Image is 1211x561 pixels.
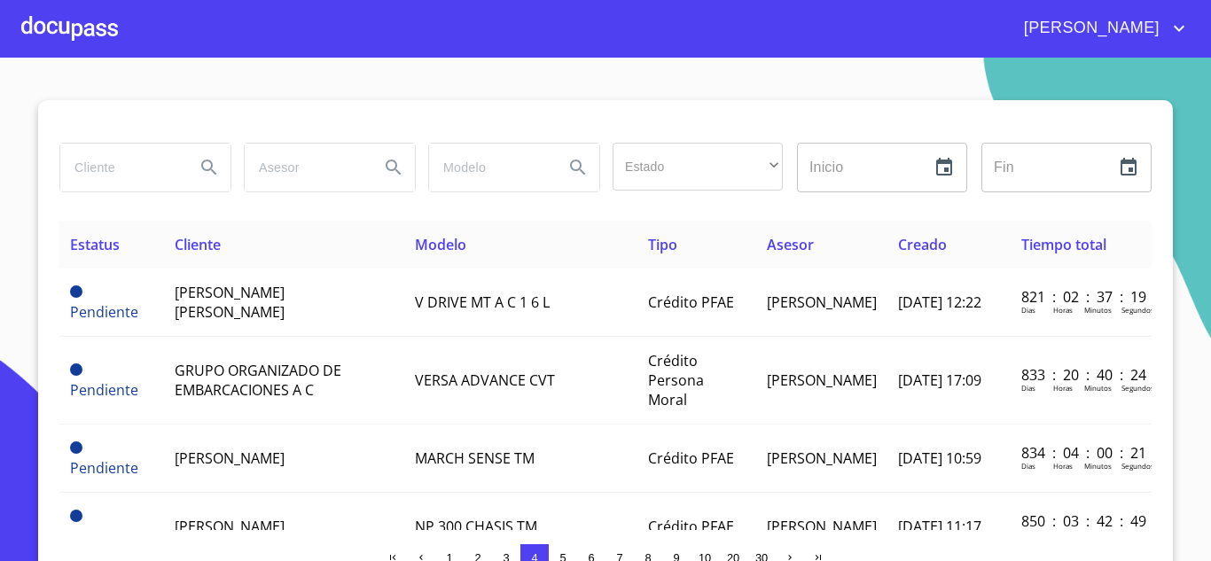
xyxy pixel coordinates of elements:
[245,144,365,191] input: search
[70,526,138,546] span: Pendiente
[415,448,535,468] span: MARCH SENSE TM
[767,292,877,312] span: [PERSON_NAME]
[898,292,981,312] span: [DATE] 12:22
[898,235,947,254] span: Creado
[1021,511,1141,531] p: 850 : 03 : 42 : 49
[1084,461,1112,471] p: Minutos
[1021,235,1106,254] span: Tiempo total
[648,351,704,409] span: Crédito Persona Moral
[1084,305,1112,315] p: Minutos
[175,283,285,322] span: [PERSON_NAME] [PERSON_NAME]
[898,370,981,390] span: [DATE] 17:09
[372,146,415,189] button: Search
[175,517,285,536] span: [PERSON_NAME]
[1121,461,1154,471] p: Segundos
[1053,529,1073,539] p: Horas
[70,380,138,400] span: Pendiente
[1021,461,1035,471] p: Dias
[648,448,734,468] span: Crédito PFAE
[1084,383,1112,393] p: Minutos
[1021,305,1035,315] p: Dias
[1053,305,1073,315] p: Horas
[1053,383,1073,393] p: Horas
[898,448,981,468] span: [DATE] 10:59
[70,458,138,478] span: Pendiente
[415,517,537,536] span: NP 300 CHASIS TM
[175,235,221,254] span: Cliente
[767,235,814,254] span: Asesor
[1021,365,1141,385] p: 833 : 20 : 40 : 24
[648,235,677,254] span: Tipo
[70,510,82,522] span: Pendiente
[70,285,82,298] span: Pendiente
[767,517,877,536] span: [PERSON_NAME]
[70,235,120,254] span: Estatus
[648,292,734,312] span: Crédito PFAE
[1021,443,1141,463] p: 834 : 04 : 00 : 21
[1053,461,1073,471] p: Horas
[613,143,783,191] div: ​
[415,235,466,254] span: Modelo
[1021,383,1035,393] p: Dias
[1121,529,1154,539] p: Segundos
[1011,14,1168,43] span: [PERSON_NAME]
[1021,287,1141,307] p: 821 : 02 : 37 : 19
[1011,14,1190,43] button: account of current user
[188,146,230,189] button: Search
[175,448,285,468] span: [PERSON_NAME]
[70,363,82,376] span: Pendiente
[60,144,181,191] input: search
[70,302,138,322] span: Pendiente
[1021,529,1035,539] p: Dias
[1121,305,1154,315] p: Segundos
[429,144,550,191] input: search
[70,441,82,454] span: Pendiente
[648,517,734,536] span: Crédito PFAE
[767,448,877,468] span: [PERSON_NAME]
[415,370,555,390] span: VERSA ADVANCE CVT
[175,361,341,400] span: GRUPO ORGANIZADO DE EMBARCACIONES A C
[1121,383,1154,393] p: Segundos
[1084,529,1112,539] p: Minutos
[767,370,877,390] span: [PERSON_NAME]
[415,292,550,312] span: V DRIVE MT A C 1 6 L
[557,146,599,189] button: Search
[898,517,981,536] span: [DATE] 11:17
